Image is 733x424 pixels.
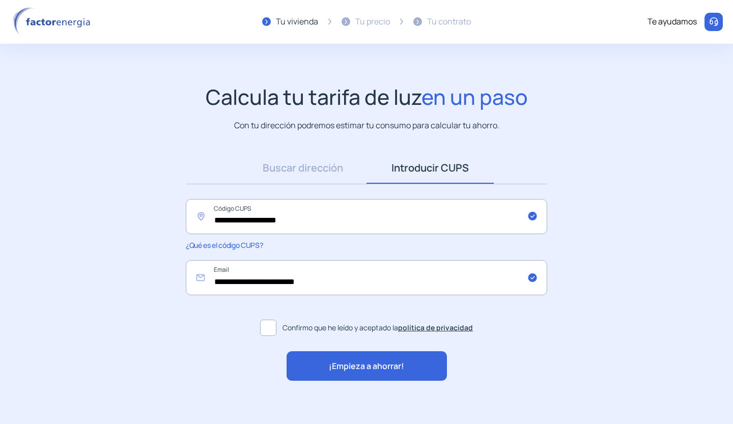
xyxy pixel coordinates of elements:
p: Con tu dirección podremos estimar tu consumo para calcular tu ahorro. [234,119,499,132]
span: ¿Qué es el código CUPS? [186,240,263,250]
a: política de privacidad [398,323,473,332]
div: Tu vivienda [276,15,318,29]
div: Tu contrato [427,15,471,29]
span: Confirmo que he leído y aceptado la [283,322,473,333]
img: llamar [709,17,719,27]
img: logo factor [10,7,97,37]
span: en un paso [421,82,528,111]
div: Tu precio [355,15,390,29]
a: Introducir CUPS [366,152,494,184]
div: Te ayudamos [647,15,697,29]
h1: Calcula tu tarifa de luz [206,84,528,109]
a: Buscar dirección [239,152,366,184]
span: ¡Empieza a ahorrar! [329,360,404,373]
